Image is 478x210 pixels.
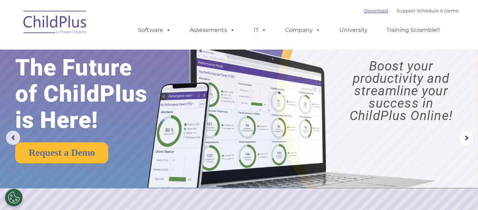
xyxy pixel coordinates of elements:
[379,23,447,37] a: Training Scramble!!
[183,23,242,37] a: Assessments
[131,23,178,37] a: Software
[247,23,273,37] a: IT
[5,189,23,206] button: Cookies Settings
[332,23,375,37] a: University
[364,8,459,13] font: |
[278,23,328,37] a: Company
[98,47,120,52] span: Last name
[397,8,415,13] a: Support
[15,142,108,163] a: Request a Demo
[98,76,128,81] span: Phone number
[330,60,472,122] rs-layer: Boost your productivity and streamline your success in ChildPlus Online!
[417,8,459,13] a: Schedule A Demo
[15,55,168,133] rs-layer: The Future of ChildPlus is Here!
[20,6,91,41] img: ChildPlus by Procare Solutions
[364,8,388,13] a: Download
